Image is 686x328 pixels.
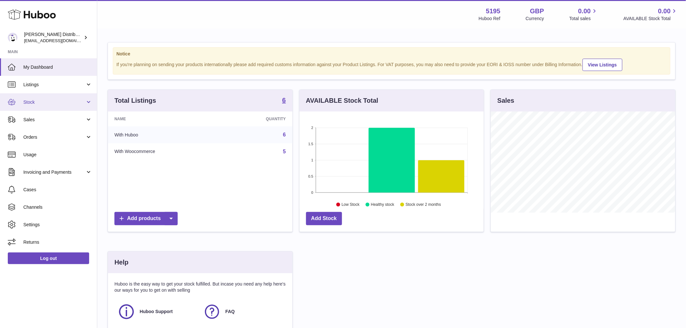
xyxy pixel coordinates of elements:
[140,309,173,315] span: Huboo Support
[306,212,342,225] a: Add Stock
[311,191,313,194] text: 0
[623,16,678,22] span: AVAILABLE Stock Total
[108,143,222,160] td: With Woocommerce
[406,203,441,207] text: Stock over 2 months
[526,16,544,22] div: Currency
[371,203,395,207] text: Healthy stock
[203,303,282,321] a: FAQ
[118,303,197,321] a: Huboo Support
[23,134,85,140] span: Orders
[225,309,235,315] span: FAQ
[23,117,85,123] span: Sales
[116,58,667,71] div: If you're planning on sending your products internationally please add required customs informati...
[578,7,591,16] span: 0.00
[8,33,18,42] img: mccormackdistr@gmail.com
[282,97,286,103] strong: 6
[308,174,313,178] text: 0.5
[23,82,85,88] span: Listings
[23,222,92,228] span: Settings
[116,51,667,57] strong: Notice
[23,187,92,193] span: Cases
[282,97,286,105] a: 6
[486,7,501,16] strong: 5195
[583,59,622,71] a: View Listings
[114,212,178,225] a: Add products
[311,158,313,162] text: 1
[24,31,82,44] div: [PERSON_NAME] Distribution
[530,7,544,16] strong: GBP
[342,203,360,207] text: Low Stock
[108,126,222,143] td: With Huboo
[108,111,222,126] th: Name
[23,204,92,210] span: Channels
[23,169,85,175] span: Invoicing and Payments
[308,142,313,146] text: 1.5
[114,258,128,267] h3: Help
[24,38,95,43] span: [EMAIL_ADDRESS][DOMAIN_NAME]
[8,252,89,264] a: Log out
[658,7,671,16] span: 0.00
[623,7,678,22] a: 0.00 AVAILABLE Stock Total
[114,281,286,293] p: Huboo is the easy way to get your stock fulfilled. But incase you need any help here's our ways f...
[23,239,92,245] span: Returns
[222,111,292,126] th: Quantity
[569,7,598,22] a: 0.00 Total sales
[311,126,313,130] text: 2
[479,16,501,22] div: Huboo Ref
[283,149,286,154] a: 5
[306,96,378,105] h3: AVAILABLE Stock Total
[23,64,92,70] span: My Dashboard
[569,16,598,22] span: Total sales
[23,99,85,105] span: Stock
[23,152,92,158] span: Usage
[114,96,156,105] h3: Total Listings
[283,132,286,137] a: 6
[497,96,514,105] h3: Sales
